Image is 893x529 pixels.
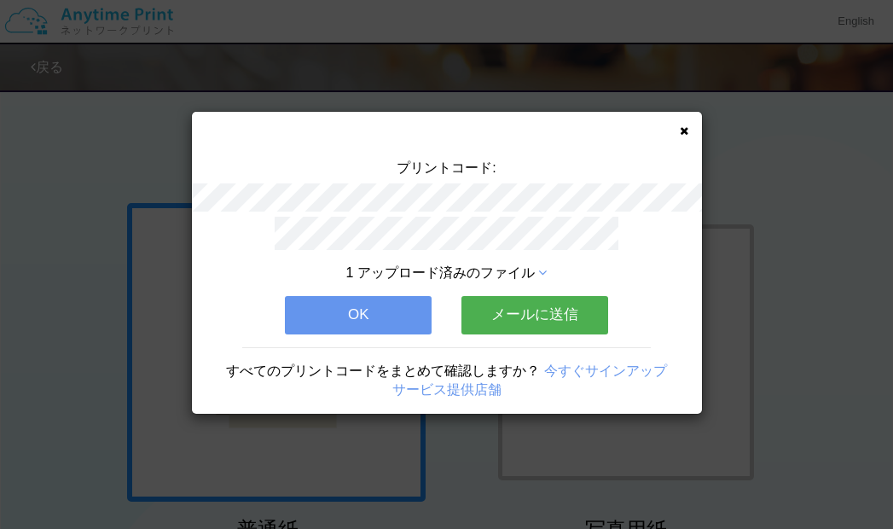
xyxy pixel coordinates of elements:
[397,160,496,175] span: プリントコード:
[461,296,608,334] button: メールに送信
[346,265,535,280] span: 1 アップロード済みのファイル
[285,296,432,334] button: OK
[392,382,502,397] a: サービス提供店舗
[544,363,667,378] a: 今すぐサインアップ
[226,363,540,378] span: すべてのプリントコードをまとめて確認しますか？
